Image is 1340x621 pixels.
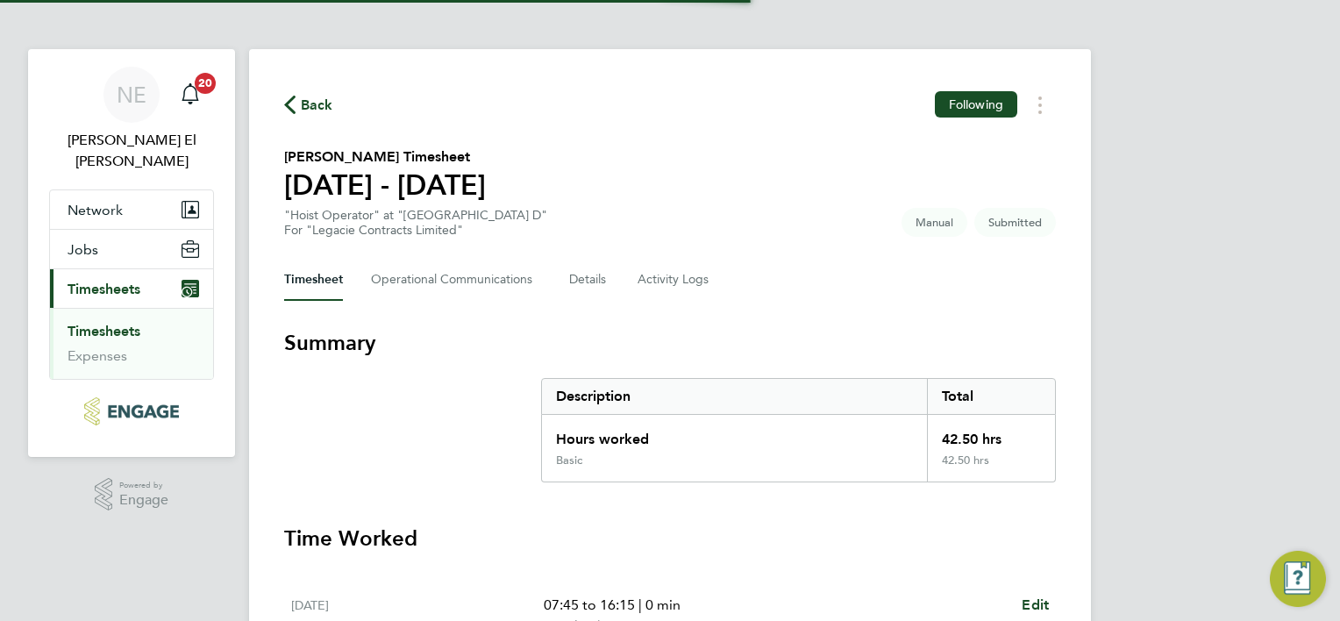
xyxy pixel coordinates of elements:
[50,230,213,268] button: Jobs
[542,379,927,414] div: Description
[50,308,213,379] div: Timesheets
[541,378,1056,482] div: Summary
[949,96,1003,112] span: Following
[1024,91,1056,118] button: Timesheets Menu
[638,259,711,301] button: Activity Logs
[935,91,1017,118] button: Following
[50,269,213,308] button: Timesheets
[927,453,1055,482] div: 42.50 hrs
[301,95,333,116] span: Back
[68,347,127,364] a: Expenses
[638,596,642,613] span: |
[50,190,213,229] button: Network
[28,49,235,457] nav: Main navigation
[371,259,541,301] button: Operational Communications
[284,146,486,168] h2: [PERSON_NAME] Timesheet
[974,208,1056,237] span: This timesheet is Submitted.
[1022,595,1049,616] a: Edit
[284,94,333,116] button: Back
[68,281,140,297] span: Timesheets
[927,415,1055,453] div: 42.50 hrs
[902,208,967,237] span: This timesheet was manually created.
[284,223,547,238] div: For "Legacie Contracts Limited"
[544,596,635,613] span: 07:45 to 16:15
[284,259,343,301] button: Timesheet
[927,379,1055,414] div: Total
[1022,596,1049,613] span: Edit
[49,67,214,172] a: NE[PERSON_NAME] El [PERSON_NAME]
[68,241,98,258] span: Jobs
[1270,551,1326,607] button: Engage Resource Center
[542,415,927,453] div: Hours worked
[49,397,214,425] a: Go to home page
[284,208,547,238] div: "Hoist Operator" at "[GEOGRAPHIC_DATA] D"
[173,67,208,123] a: 20
[119,493,168,508] span: Engage
[284,525,1056,553] h3: Time Worked
[556,453,582,468] div: Basic
[49,130,214,172] span: Nora El Gendy
[117,83,146,106] span: NE
[119,478,168,493] span: Powered by
[68,323,140,339] a: Timesheets
[569,259,609,301] button: Details
[195,73,216,94] span: 20
[95,478,169,511] a: Powered byEngage
[68,202,123,218] span: Network
[284,168,486,203] h1: [DATE] - [DATE]
[284,329,1056,357] h3: Summary
[645,596,681,613] span: 0 min
[84,397,178,425] img: legacie-logo-retina.png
